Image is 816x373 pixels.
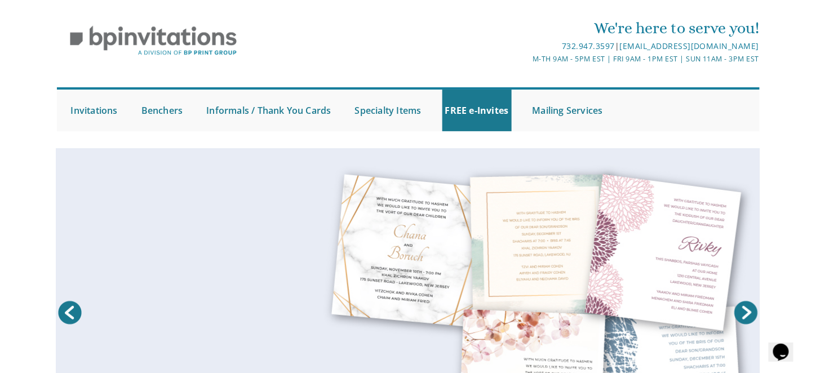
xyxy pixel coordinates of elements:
[769,328,805,362] iframe: chat widget
[442,90,512,131] a: FREE e-Invites
[68,90,121,131] a: Invitations
[732,299,760,327] a: Next
[352,90,424,131] a: Specialty Items
[139,90,186,131] a: Benchers
[291,17,759,39] div: We're here to serve you!
[291,53,759,65] div: M-Th 9am - 5pm EST | Fri 9am - 1pm EST | Sun 11am - 3pm EST
[291,39,759,53] div: |
[203,90,334,131] a: Informals / Thank You Cards
[56,299,84,327] a: Prev
[57,17,250,64] img: BP Invitation Loft
[562,41,615,51] a: 732.947.3597
[530,90,606,131] a: Mailing Services
[619,41,759,51] a: [EMAIL_ADDRESS][DOMAIN_NAME]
